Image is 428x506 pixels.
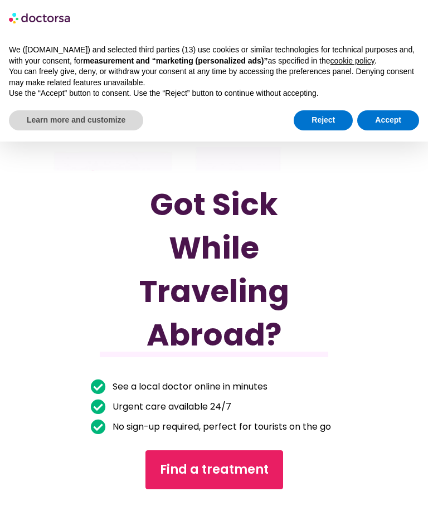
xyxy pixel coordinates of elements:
[91,183,337,357] h1: Got Sick While Traveling Abroad?
[145,450,283,489] a: Find a treatment
[9,110,143,130] button: Learn more and customize
[110,399,231,415] span: Urgent care available 24/7
[83,56,267,65] strong: measurement and “marketing (personalized ads)”
[9,9,71,27] img: logo
[294,110,353,130] button: Reject
[9,88,419,99] p: Use the “Accept” button to consent. Use the “Reject” button to continue without accepting.
[330,56,374,65] a: cookie policy
[160,461,269,479] span: Find a treatment
[9,66,419,88] p: You can freely give, deny, or withdraw your consent at any time by accessing the preferences pane...
[110,419,331,435] span: No sign-up required, perfect for tourists on the go
[110,379,267,395] span: See a local doctor online in minutes
[9,45,419,66] p: We ([DOMAIN_NAME]) and selected third parties (13) use cookies or similar technologies for techni...
[357,110,419,130] button: Accept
